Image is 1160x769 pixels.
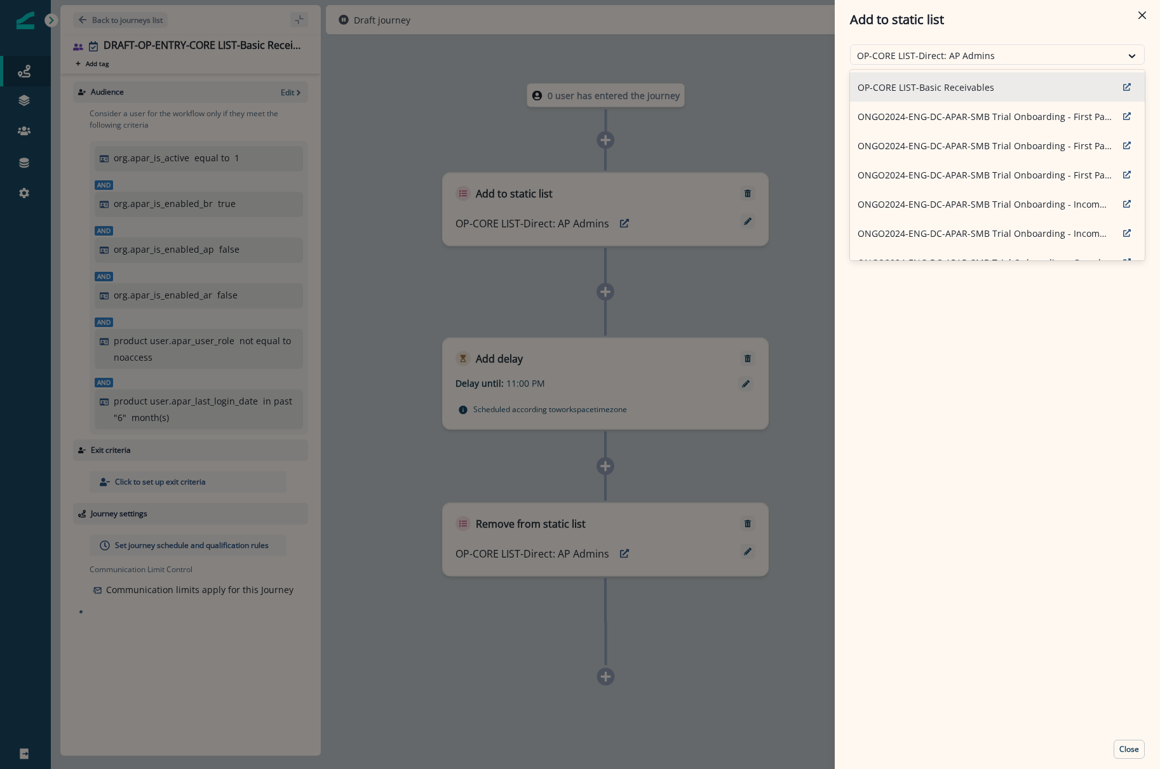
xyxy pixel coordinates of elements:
button: Close [1132,5,1152,25]
p: OP-CORE LIST-Basic Receivables [858,81,994,94]
p: Close [1119,745,1139,754]
button: preview [1117,194,1137,213]
button: preview [1117,165,1137,184]
p: ONGO2024-ENG-DC-APAR-SMB Trial Onboarding - Incomplete First Payment 1 [858,227,1112,240]
p: ONGO2024-ENG-DC-APAR-SMB Trial Onboarding - Completed Core Steps 1 [858,256,1112,269]
button: preview [1117,253,1137,272]
button: preview [1117,107,1137,126]
p: ONGO2024-ENG-DC-APAR-SMB Trial Onboarding - First Payment 3 [858,110,1112,123]
button: preview [1117,77,1137,97]
p: ONGO2024-ENG-DC-APAR-SMB Trial Onboarding - First Payment 1 [858,139,1112,152]
p: ONGO2024-ENG-DC-APAR-SMB Trial Onboarding - Incomplete Core Steps 1 [858,197,1112,211]
button: preview [1117,136,1137,155]
p: ONGO2024-ENG-DC-APAR-SMB Trial Onboarding - First Payment 2 [858,168,1112,182]
div: Add to static list [850,10,1145,29]
button: Close [1114,740,1145,759]
button: preview [1117,224,1137,243]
